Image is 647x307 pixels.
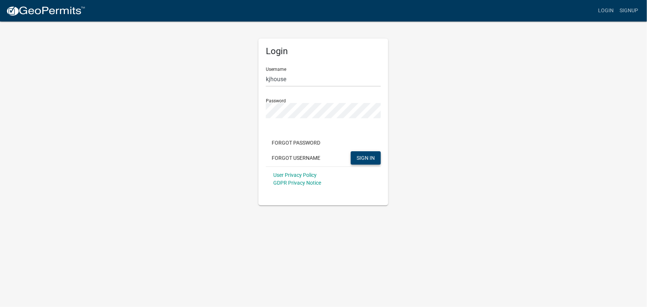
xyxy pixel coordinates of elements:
a: Signup [617,4,641,18]
h5: Login [266,46,381,57]
a: Login [595,4,617,18]
span: SIGN IN [357,155,375,161]
button: Forgot Password [266,136,326,149]
button: SIGN IN [351,151,381,165]
a: User Privacy Policy [273,172,317,178]
button: Forgot Username [266,151,326,165]
a: GDPR Privacy Notice [273,180,321,186]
